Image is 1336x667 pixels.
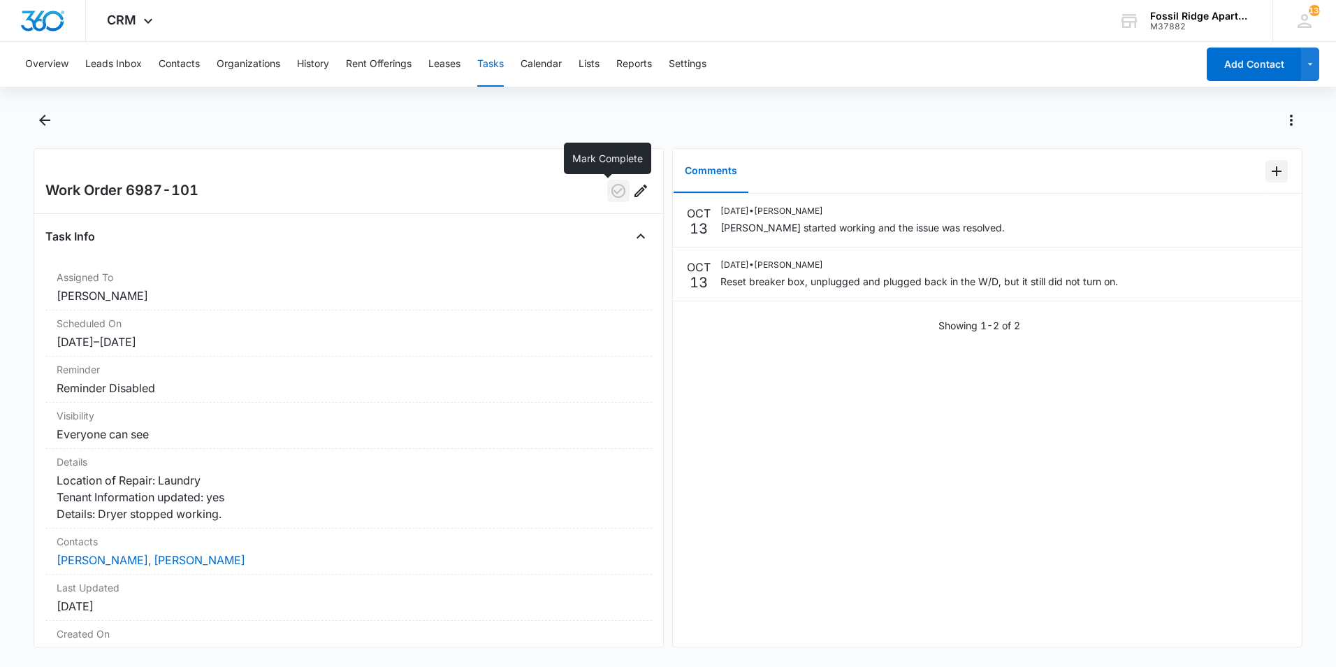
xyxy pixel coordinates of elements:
button: Edit [630,180,652,202]
dd: Reminder Disabled [57,380,641,396]
dt: Reminder [57,362,641,377]
button: History [297,42,329,87]
dd: [PERSON_NAME] [57,287,641,304]
dd: [DATE] [57,598,641,615]
p: OCT [687,205,711,222]
dd: Everyone can see [57,426,641,443]
button: Organizations [217,42,280,87]
div: account id [1150,22,1252,31]
button: Tasks [477,42,504,87]
button: Contacts [159,42,200,87]
button: Overview [25,42,68,87]
button: Leases [428,42,460,87]
button: Add Comment [1265,160,1288,182]
dt: Scheduled On [57,316,641,331]
p: [DATE] • [PERSON_NAME] [720,205,1005,217]
p: Reset breaker box, unplugged and plugged back in the W/D, but it still did not turn on. [720,274,1118,289]
h2: Work Order 6987-101 [45,180,198,202]
dd: Location of Repair: Laundry Tenant Information updated: yes Details: Dryer stopped working. [57,472,641,522]
div: VisibilityEveryone can see [45,403,652,449]
dt: Created On [57,626,641,641]
dd: [DATE] – [DATE] [57,333,641,350]
div: Contacts[PERSON_NAME], [PERSON_NAME] [45,529,652,575]
div: Last Updated[DATE] [45,575,652,621]
button: Close [630,225,652,248]
span: CRM [107,13,136,27]
div: ReminderReminder Disabled [45,357,652,403]
div: Assigned To[PERSON_NAME] [45,264,652,310]
button: Reports [616,42,652,87]
span: 135 [1309,5,1320,16]
dt: Last Updated [57,580,641,595]
p: Showing 1-2 of 2 [938,318,1020,333]
dt: Contacts [57,534,641,549]
dt: Details [57,454,641,469]
button: Settings [669,42,706,87]
p: OCT [687,259,711,275]
div: Created On[DATE] [45,621,652,667]
button: Leads Inbox [85,42,142,87]
p: [DATE] • [PERSON_NAME] [720,259,1118,271]
dt: Assigned To [57,270,641,285]
a: [PERSON_NAME], [PERSON_NAME] [57,553,245,567]
button: Back [34,109,55,131]
button: Rent Offerings [346,42,412,87]
div: Mark Complete [564,143,651,174]
button: Actions [1280,109,1302,131]
p: [PERSON_NAME] started working and the issue was resolved. [720,220,1005,235]
h4: Task Info [45,228,95,245]
button: Calendar [521,42,562,87]
div: DetailsLocation of Repair: Laundry Tenant Information updated: yes Details: Dryer stopped working. [45,449,652,529]
div: notifications count [1309,5,1320,16]
dd: [DATE] [57,644,641,661]
button: Comments [674,150,748,193]
button: Add Contact [1207,48,1301,81]
p: 13 [690,275,708,289]
p: 13 [690,222,708,236]
div: Scheduled On[DATE]–[DATE] [45,310,652,357]
dt: Visibility [57,408,641,423]
button: Lists [579,42,600,87]
div: account name [1150,10,1252,22]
